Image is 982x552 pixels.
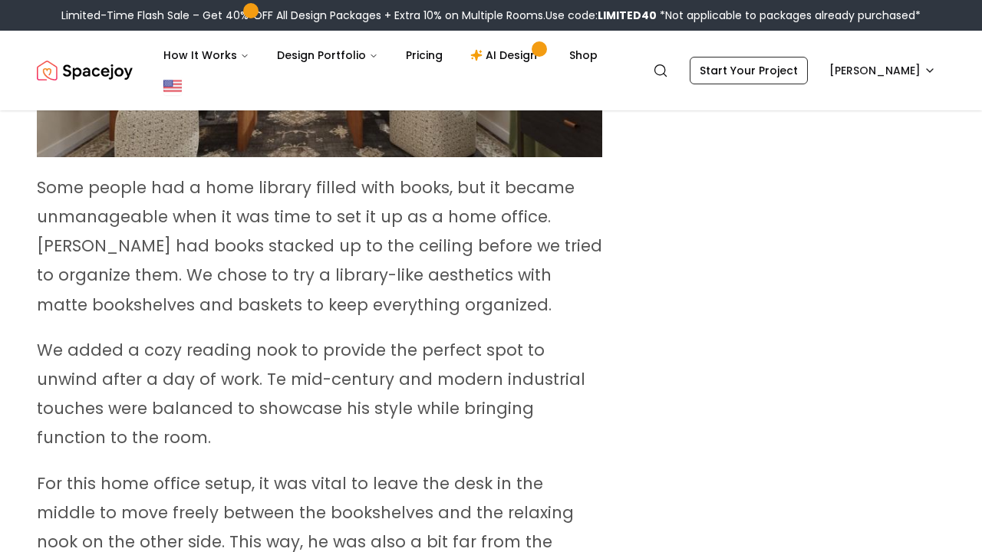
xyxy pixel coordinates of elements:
span: Use code: [545,8,657,23]
button: Design Portfolio [265,40,390,71]
a: AI Design [458,40,554,71]
span: We added a cozy reading nook to provide the perfect spot to unwind after a day of work. Te mid-ce... [37,339,585,449]
img: Spacejoy Logo [37,55,133,86]
b: LIMITED40 [598,8,657,23]
span: Some people had a home library filled with books, but it became unmanageable when it was time to ... [37,176,602,316]
nav: Main [151,40,610,71]
span: *Not applicable to packages already purchased* [657,8,921,23]
div: Limited-Time Flash Sale – Get 40% OFF All Design Packages + Extra 10% on Multiple Rooms. [61,8,921,23]
a: Pricing [394,40,455,71]
img: United States [163,77,182,95]
a: Spacejoy [37,55,133,86]
a: Shop [557,40,610,71]
a: Start Your Project [690,57,808,84]
button: How It Works [151,40,262,71]
nav: Global [37,31,945,110]
button: [PERSON_NAME] [820,57,945,84]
